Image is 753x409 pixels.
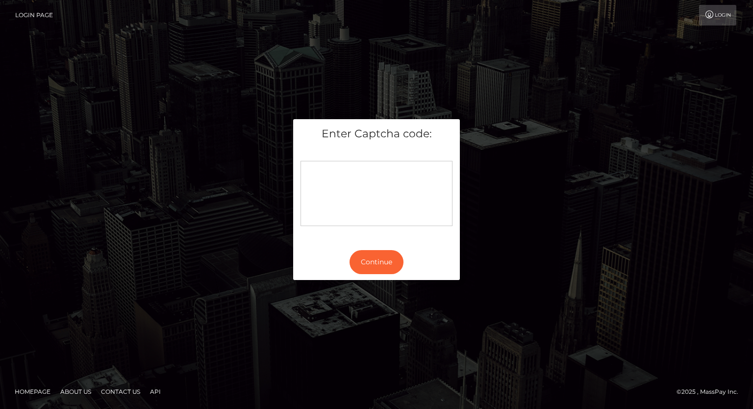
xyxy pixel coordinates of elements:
[301,127,452,142] h5: Enter Captcha code:
[350,250,403,274] button: Continue
[146,384,165,399] a: API
[301,161,452,226] div: Captcha widget loading...
[677,386,746,397] div: © 2025 , MassPay Inc.
[699,5,736,26] a: Login
[11,384,54,399] a: Homepage
[97,384,144,399] a: Contact Us
[56,384,95,399] a: About Us
[15,5,53,26] a: Login Page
